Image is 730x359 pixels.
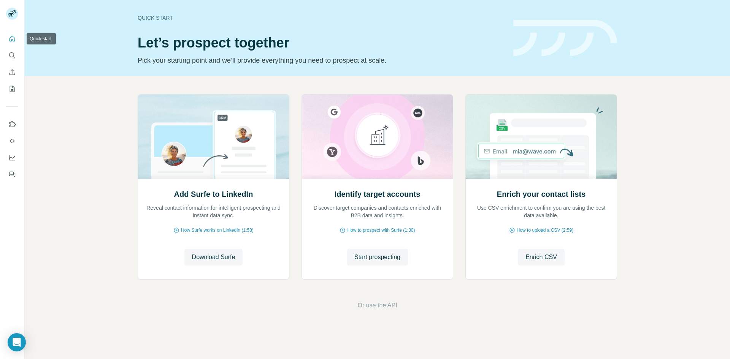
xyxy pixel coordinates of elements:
button: Enrich CSV [6,65,18,79]
button: Quick start [6,32,18,46]
button: Dashboard [6,151,18,164]
img: Identify target accounts [302,95,453,179]
button: Use Surfe on LinkedIn [6,117,18,131]
span: Download Surfe [192,253,235,262]
h2: Add Surfe to LinkedIn [174,189,253,199]
button: Search [6,49,18,62]
h2: Identify target accounts [335,189,421,199]
p: Discover target companies and contacts enriched with B2B data and insights. [309,204,445,219]
p: Use CSV enrichment to confirm you are using the best data available. [473,204,609,219]
h2: Enrich your contact lists [497,189,586,199]
img: Add Surfe to LinkedIn [138,95,289,179]
button: Start prospecting [347,249,408,266]
button: Use Surfe API [6,134,18,148]
p: Reveal contact information for intelligent prospecting and instant data sync. [146,204,281,219]
button: Feedback [6,168,18,181]
button: My lists [6,82,18,96]
div: Open Intercom Messenger [8,333,26,351]
img: Enrich your contact lists [465,95,617,179]
span: How to prospect with Surfe (1:30) [347,227,415,234]
span: How Surfe works on LinkedIn (1:58) [181,227,254,234]
button: Enrich CSV [518,249,565,266]
button: Download Surfe [184,249,243,266]
h1: Let’s prospect together [138,35,504,51]
img: banner [513,20,617,57]
div: Quick start [138,14,504,22]
span: Start prospecting [354,253,400,262]
span: How to upload a CSV (2:59) [517,227,573,234]
p: Pick your starting point and we’ll provide everything you need to prospect at scale. [138,55,504,66]
span: Enrich CSV [525,253,557,262]
button: Or use the API [357,301,397,310]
